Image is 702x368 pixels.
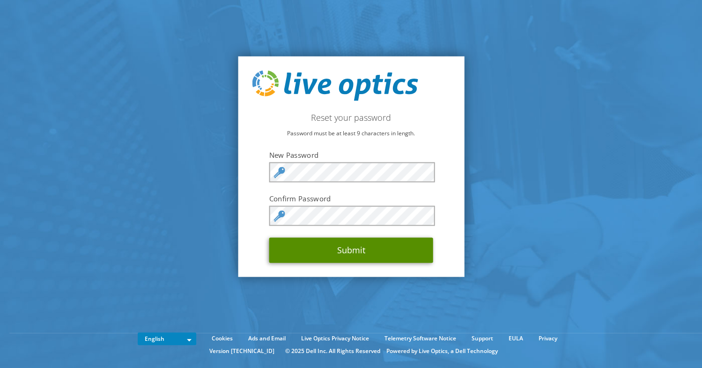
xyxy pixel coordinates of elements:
[241,333,293,344] a: Ads and Email
[386,346,498,356] li: Powered by Live Optics, a Dell Technology
[502,333,530,344] a: EULA
[252,113,450,123] h2: Reset your password
[205,333,240,344] a: Cookies
[252,129,450,139] p: Password must be at least 9 characters in length.
[377,333,463,344] a: Telemetry Software Notice
[205,346,279,356] li: Version [TECHNICAL_ID]
[281,346,385,356] li: © 2025 Dell Inc. All Rights Reserved
[532,333,564,344] a: Privacy
[269,237,433,263] button: Submit
[294,333,376,344] a: Live Optics Privacy Notice
[269,194,433,203] label: Confirm Password
[465,333,500,344] a: Support
[269,151,433,160] label: New Password
[252,70,418,101] img: live_optics_svg.svg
